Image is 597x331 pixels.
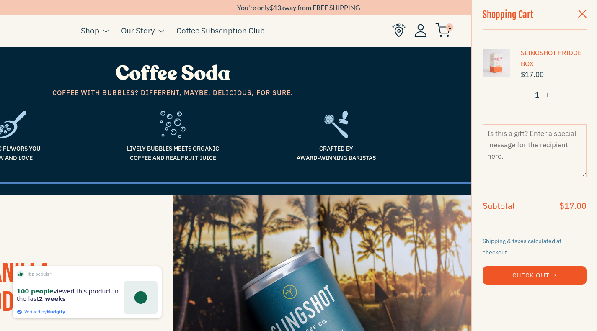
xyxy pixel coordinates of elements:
[483,298,587,321] iframe: PayPal-paypal
[116,60,230,87] span: Coffee Soda
[274,3,281,11] span: 13
[98,144,248,163] span: Lively bubbles meets organic coffee and real fruit juice
[414,24,427,37] img: Account
[392,23,406,37] img: Find Us
[521,87,553,103] input: quantity
[483,202,514,210] h4: Subtotal
[521,69,587,80] span: $17.00
[270,3,274,11] span: $
[261,144,412,163] span: Crafted by Award-Winning Baristas
[559,202,587,210] h4: $17.00
[176,24,265,37] a: Coffee Subscription Club
[483,237,561,256] small: Shipping & taxes calculated at checkout
[81,24,99,37] a: Shop
[435,26,450,36] a: 1
[446,23,453,31] span: 1
[483,266,587,285] button: Check Out →
[435,23,450,37] img: cart
[521,48,587,69] a: SLINGSHOT FRIDGE BOX
[324,111,348,138] img: frame2-1635783918803.svg
[121,24,155,37] a: Our Story
[160,111,186,138] img: fizz-1636557709766.svg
